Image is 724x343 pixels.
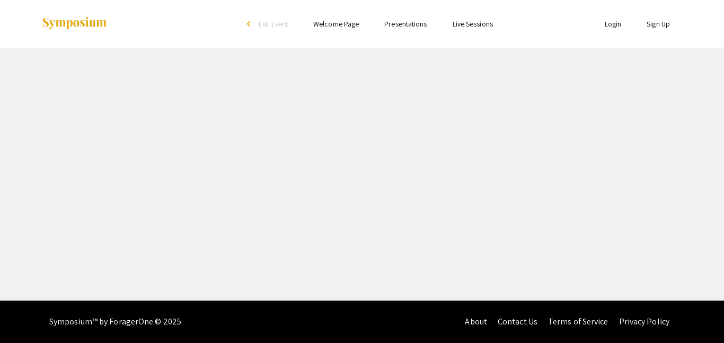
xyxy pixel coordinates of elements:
a: Contact Us [498,316,537,327]
span: Exit Event [259,19,288,29]
a: About [465,316,487,327]
a: Welcome Page [313,19,359,29]
a: Sign Up [647,19,670,29]
img: Symposium by ForagerOne [41,16,108,31]
a: Terms of Service [548,316,608,327]
div: Symposium™ by ForagerOne © 2025 [49,301,181,343]
a: Live Sessions [453,19,493,29]
a: Presentations [384,19,427,29]
a: Privacy Policy [619,316,669,327]
a: Login [605,19,622,29]
div: arrow_back_ios [247,21,253,27]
